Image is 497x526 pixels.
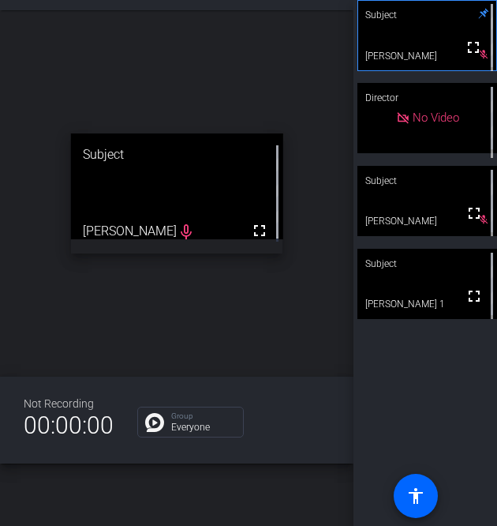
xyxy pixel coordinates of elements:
mat-icon: fullscreen [465,204,484,223]
p: Group [171,412,235,420]
div: Director [357,83,497,113]
span: No Video [413,111,459,125]
div: Subject [71,133,283,176]
mat-icon: fullscreen [250,221,269,240]
img: Chat Icon [145,413,164,432]
div: Subject [357,166,497,196]
mat-icon: fullscreen [464,38,483,57]
div: Subject [357,249,497,279]
div: Not Recording [24,396,114,412]
span: 00:00:00 [24,406,114,445]
mat-icon: fullscreen [465,287,484,306]
mat-icon: accessibility [406,487,425,505]
p: Everyone [171,423,235,432]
